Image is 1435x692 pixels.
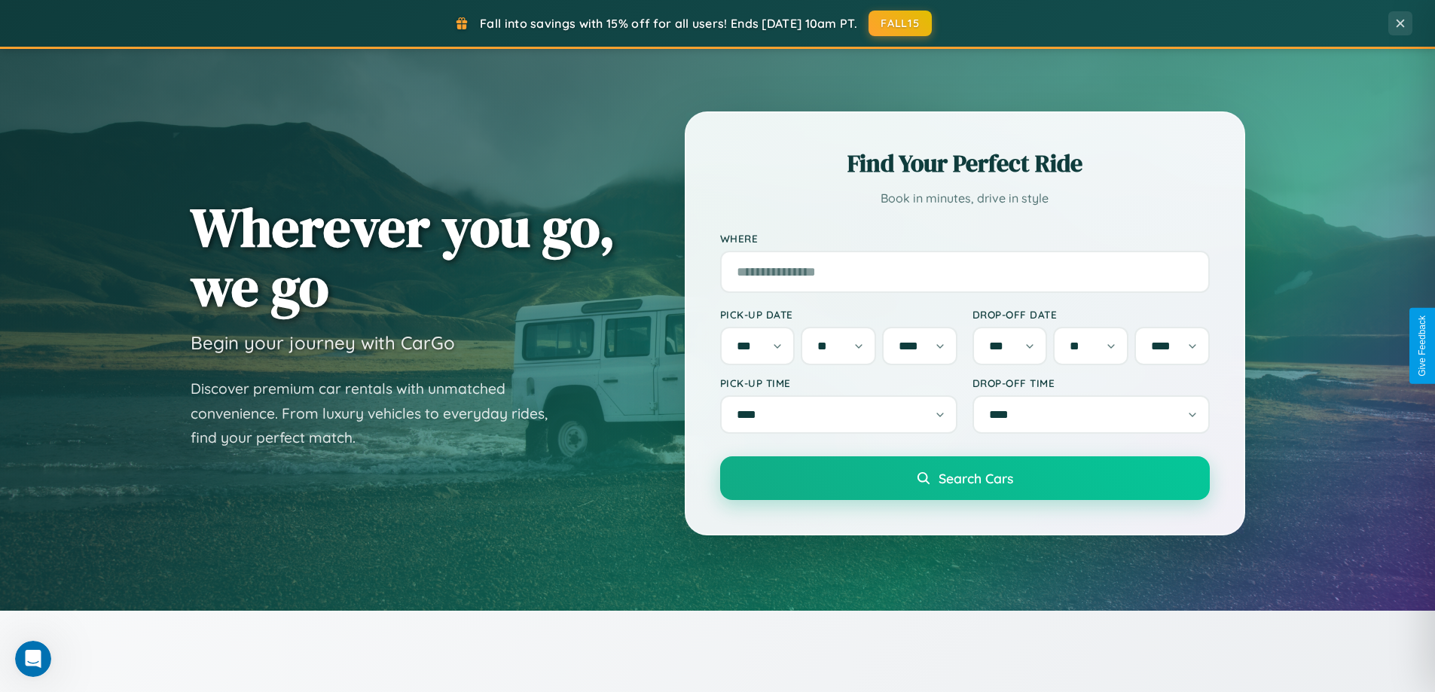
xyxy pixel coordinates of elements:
[480,16,857,31] span: Fall into savings with 15% off for all users! Ends [DATE] 10am PT.
[972,376,1210,389] label: Drop-off Time
[1417,316,1427,376] div: Give Feedback
[720,232,1210,245] label: Where
[191,376,567,450] p: Discover premium car rentals with unmatched convenience. From luxury vehicles to everyday rides, ...
[869,11,932,36] button: FALL15
[191,331,455,354] h3: Begin your journey with CarGo
[720,376,957,389] label: Pick-up Time
[720,147,1210,180] h2: Find Your Perfect Ride
[720,187,1210,209] p: Book in minutes, drive in style
[720,456,1210,500] button: Search Cars
[720,308,957,321] label: Pick-up Date
[191,197,615,316] h1: Wherever you go, we go
[15,641,51,677] iframe: Intercom live chat
[939,470,1013,486] span: Search Cars
[972,308,1210,321] label: Drop-off Date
